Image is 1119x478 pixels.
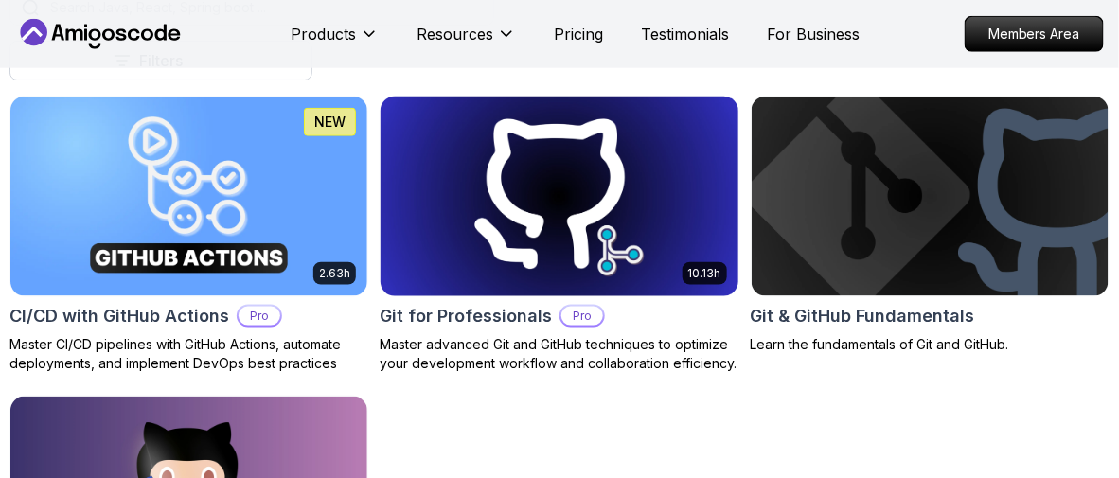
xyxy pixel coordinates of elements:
p: Members Area [966,17,1103,51]
p: Pro [239,307,280,326]
p: 2.63h [319,266,350,281]
img: Git & GitHub Fundamentals card [752,97,1109,296]
a: Git for Professionals card10.13hGit for ProfessionalsProMaster advanced Git and GitHub techniques... [380,96,738,373]
p: Learn the fundamentals of Git and GitHub. [751,335,1110,354]
p: Master advanced Git and GitHub techniques to optimize your development workflow and collaboration... [380,335,738,373]
h2: CI/CD with GitHub Actions [9,303,229,329]
p: NEW [314,113,346,132]
img: Git for Professionals card [372,92,747,302]
p: Pro [561,307,603,326]
p: 10.13h [688,266,721,281]
p: Resources [417,23,493,45]
button: Products [291,23,379,61]
a: Members Area [965,16,1104,52]
a: For Business [767,23,860,45]
p: Products [291,23,356,45]
a: Pricing [554,23,603,45]
a: CI/CD with GitHub Actions card2.63hNEWCI/CD with GitHub ActionsProMaster CI/CD pipelines with Git... [9,96,368,373]
h2: Git & GitHub Fundamentals [751,303,975,329]
button: Resources [417,23,516,61]
img: CI/CD with GitHub Actions card [10,97,367,296]
a: Testimonials [641,23,729,45]
p: Master CI/CD pipelines with GitHub Actions, automate deployments, and implement DevOps best pract... [9,335,368,373]
h2: Git for Professionals [380,303,552,329]
a: Git & GitHub Fundamentals cardGit & GitHub FundamentalsLearn the fundamentals of Git and GitHub. [751,96,1110,354]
